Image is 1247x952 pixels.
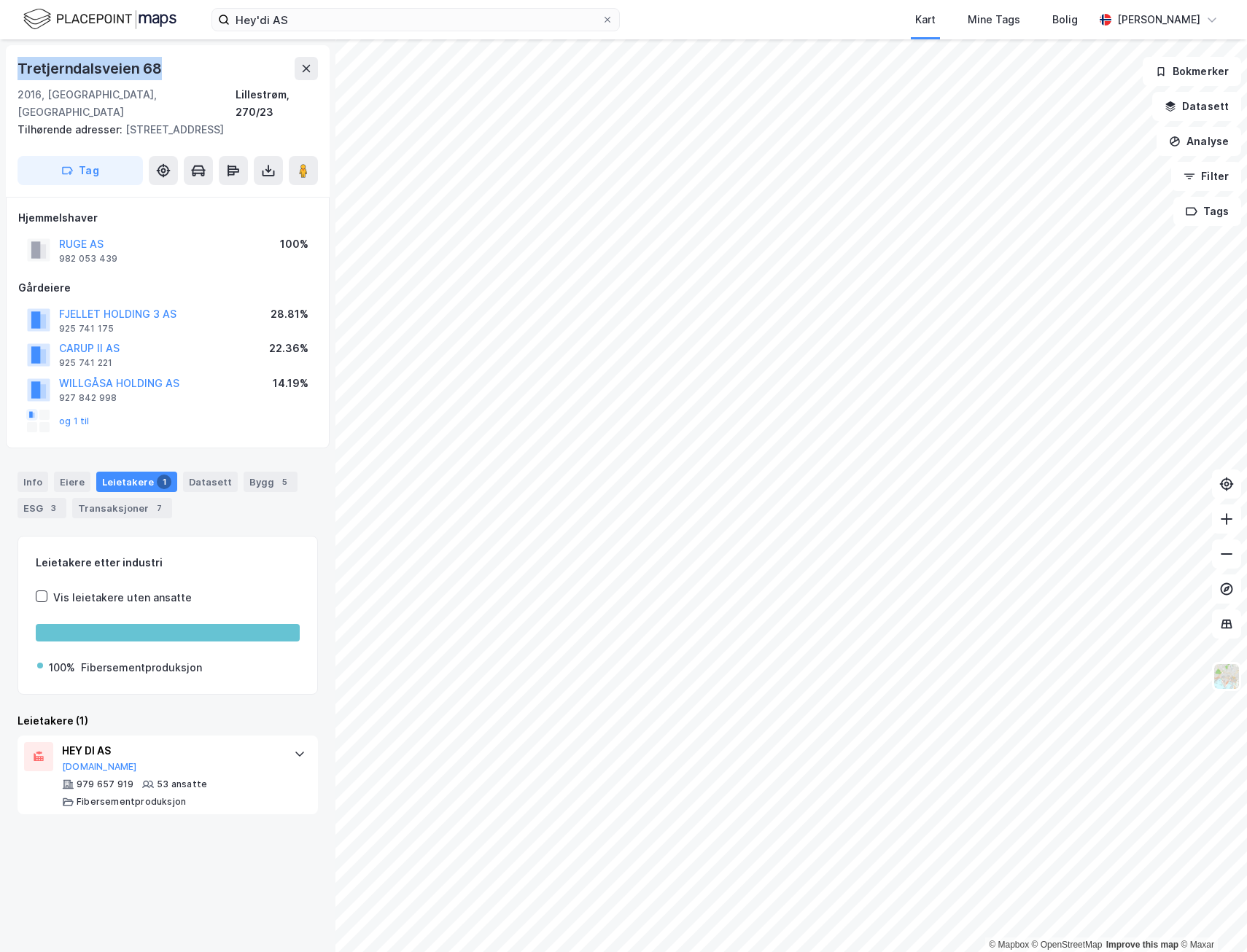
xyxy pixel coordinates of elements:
div: Lillestrøm, 270/23 [236,86,318,121]
div: Leietakere [96,472,177,492]
div: 28.81% [271,305,308,323]
div: Leietakere etter industri [36,554,300,571]
div: 100% [280,235,308,253]
img: logo.f888ab2527a4732fd821a326f86c7f29.svg [23,7,176,32]
div: 5 [277,475,292,489]
div: 7 [152,501,166,515]
div: 14.19% [273,375,308,392]
div: Tretjerndalsveien 68 [18,57,165,80]
div: Gårdeiere [18,279,317,297]
div: Fibersementproduksjon [77,796,186,808]
div: Eiere [54,472,90,492]
div: Info [18,472,48,492]
span: Tilhørende adresser: [18,123,125,136]
button: Bokmerker [1143,57,1241,86]
div: 1 [157,475,171,489]
div: 979 657 919 [77,779,133,790]
div: Hjemmelshaver [18,209,317,227]
button: Filter [1171,162,1241,191]
a: OpenStreetMap [1032,940,1103,950]
button: Tag [18,156,143,185]
div: HEY DI AS [62,742,279,760]
img: Z [1213,663,1240,690]
iframe: Chat Widget [1174,882,1247,952]
div: 22.36% [269,340,308,357]
div: Fibersementproduksjon [81,659,202,676]
div: Leietakere (1) [18,712,318,730]
div: 3 [46,501,61,515]
a: Improve this map [1106,940,1178,950]
button: [DOMAIN_NAME] [62,761,137,773]
div: Transaksjoner [72,498,172,518]
div: ESG [18,498,66,518]
div: Kart [915,11,936,28]
a: Mapbox [989,940,1029,950]
div: 100% [49,659,75,676]
div: Mine Tags [968,11,1020,28]
div: [STREET_ADDRESS] [18,121,306,138]
button: Analyse [1157,127,1241,156]
div: 2016, [GEOGRAPHIC_DATA], [GEOGRAPHIC_DATA] [18,86,236,121]
button: Tags [1173,197,1241,226]
div: 982 053 439 [59,253,117,265]
input: Søk på adresse, matrikkel, gårdeiere, leietakere eller personer [230,9,602,31]
button: Datasett [1152,92,1241,121]
div: Vis leietakere uten ansatte [53,589,192,606]
div: Bygg [244,472,298,492]
div: Bolig [1052,11,1078,28]
div: Datasett [183,472,238,492]
div: 925 741 175 [59,323,114,335]
div: 925 741 221 [59,357,112,369]
div: 927 842 998 [59,392,117,404]
div: 53 ansatte [157,779,207,790]
div: [PERSON_NAME] [1117,11,1200,28]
